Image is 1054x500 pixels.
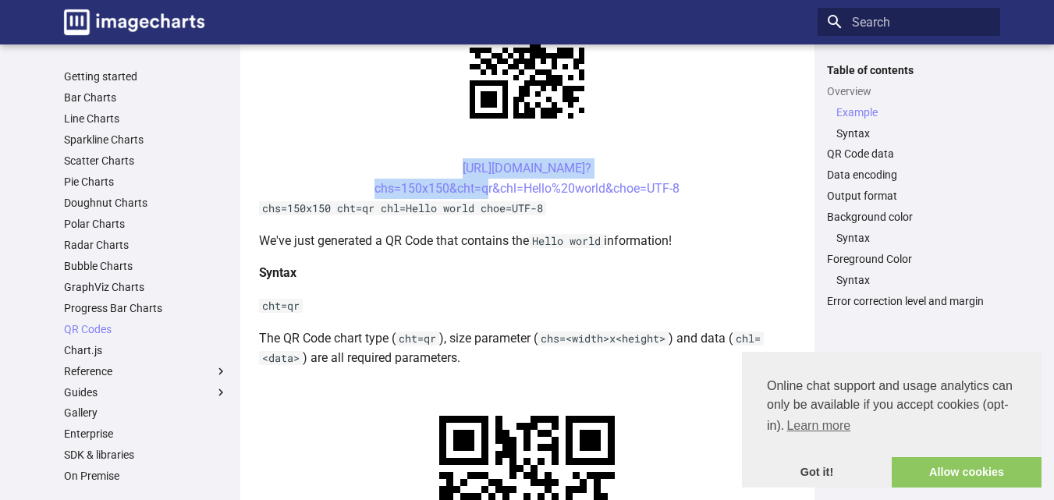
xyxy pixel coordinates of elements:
a: Progress Bar Charts [64,301,228,315]
a: Pie Charts [64,175,228,189]
a: QR Code data [827,147,991,161]
label: Table of contents [818,63,1000,77]
label: Guides [64,385,228,399]
a: Syntax [836,231,991,245]
code: chs=<width>x<height> [538,332,669,346]
a: Output format [827,189,991,203]
span: Online chat support and usage analytics can only be available if you accept cookies (opt-in). [767,377,1017,438]
code: Hello world [529,234,604,248]
a: allow cookies [892,457,1042,488]
nav: Table of contents [818,63,1000,309]
a: Error correction level and margin [827,294,991,308]
a: Bubble Charts [64,259,228,273]
code: cht=qr [259,299,303,313]
a: QR Codes [64,322,228,336]
p: We've just generated a QR Code that contains the information! [259,231,796,251]
nav: Foreground Color [827,273,991,287]
a: Overview [827,84,991,98]
a: Gallery [64,406,228,420]
a: Radar Charts [64,238,228,252]
a: Enterprise [64,427,228,441]
a: Sparkline Charts [64,133,228,147]
a: SDK & libraries [64,448,228,462]
a: Foreground Color [827,252,991,266]
a: Doughnut Charts [64,196,228,210]
a: Example [836,105,991,119]
a: Data encoding [827,168,991,182]
a: On Premise [64,469,228,483]
a: Chart.js [64,343,228,357]
a: Getting started [64,69,228,83]
a: Polar Charts [64,217,228,231]
a: Background color [827,210,991,224]
a: [URL][DOMAIN_NAME]?chs=150x150&cht=qr&chl=Hello%20world&choe=UTF-8 [374,161,680,196]
a: Bar Charts [64,90,228,105]
label: Reference [64,364,228,378]
a: Syntax [836,273,991,287]
a: dismiss cookie message [742,457,892,488]
h4: Syntax [259,263,796,283]
a: Scatter Charts [64,154,228,168]
code: cht=qr [396,332,439,346]
a: Line Charts [64,112,228,126]
div: cookieconsent [742,352,1042,488]
input: Search [818,8,1000,36]
nav: Background color [827,231,991,245]
a: Image-Charts documentation [58,3,211,41]
code: chs=150x150 cht=qr chl=Hello world choe=UTF-8 [259,201,546,215]
p: The QR Code chart type ( ), size parameter ( ) and data ( ) are all required parameters. [259,328,796,368]
a: Syntax [836,126,991,140]
img: logo [64,9,204,35]
a: learn more about cookies [784,414,853,438]
a: GraphViz Charts [64,280,228,294]
nav: Overview [827,105,991,140]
